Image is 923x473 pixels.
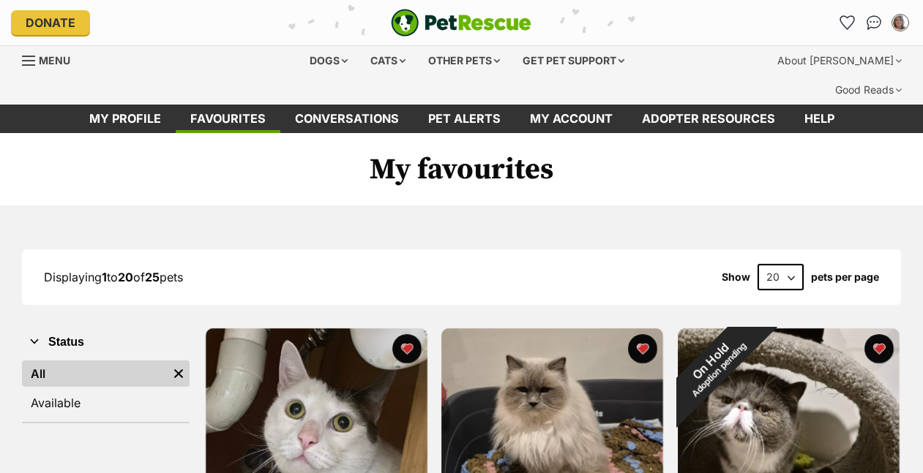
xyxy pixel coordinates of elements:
[414,105,515,133] a: Pet alerts
[118,270,133,284] strong: 20
[22,357,190,422] div: Status
[722,271,750,283] span: Show
[22,360,168,387] a: All
[825,75,912,105] div: Good Reads
[811,271,879,283] label: pets per page
[44,270,183,284] span: Displaying to of pets
[22,390,190,416] a: Available
[391,9,531,37] a: PetRescue
[889,11,912,34] button: My account
[767,46,912,75] div: About [PERSON_NAME]
[836,11,912,34] ul: Account quick links
[168,360,190,387] a: Remove filter
[299,46,358,75] div: Dogs
[102,270,107,284] strong: 1
[145,270,160,284] strong: 25
[418,46,510,75] div: Other pets
[176,105,280,133] a: Favourites
[650,301,778,429] div: On Hold
[893,15,908,30] img: Mish L profile pic
[515,105,627,133] a: My account
[862,11,886,34] a: Conversations
[11,10,90,35] a: Donate
[22,333,190,352] button: Status
[690,341,748,399] span: Adoption pending
[280,105,414,133] a: conversations
[39,54,70,67] span: Menu
[75,105,176,133] a: My profile
[391,9,531,37] img: logo-e224e6f780fb5917bec1dbf3a21bbac754714ae5b6737aabdf751b685950b380.svg
[864,334,894,363] button: favourite
[790,105,849,133] a: Help
[629,334,658,363] button: favourite
[512,46,635,75] div: Get pet support
[627,105,790,133] a: Adopter resources
[836,11,859,34] a: Favourites
[360,46,416,75] div: Cats
[22,46,81,72] a: Menu
[392,334,422,363] button: favourite
[867,15,882,30] img: chat-41dd97257d64d25036548639549fe6c8038ab92f7586957e7f3b1b290dea8141.svg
